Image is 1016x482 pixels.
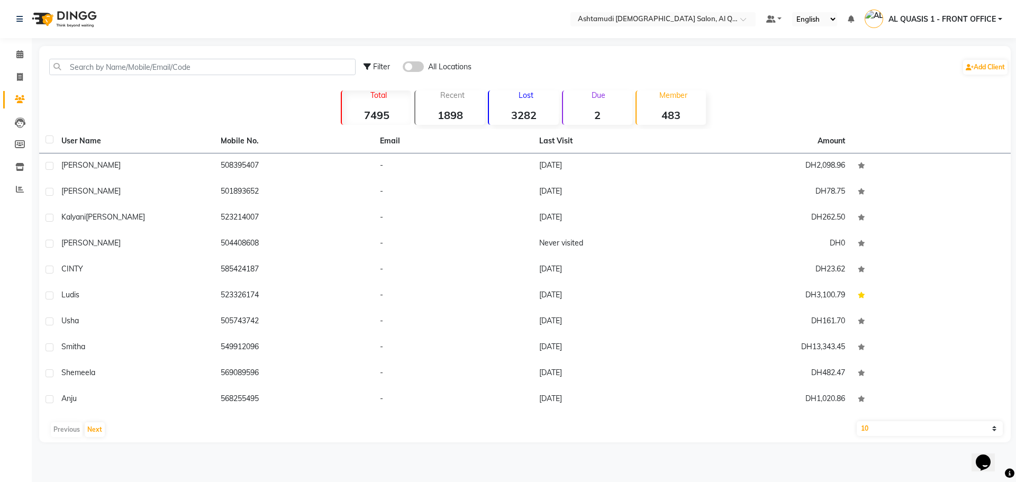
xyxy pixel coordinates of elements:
span: All Locations [428,61,471,72]
img: logo [27,4,99,34]
img: AL QUASIS 1 - FRONT OFFICE [865,10,883,28]
td: DH2,098.96 [692,153,851,179]
span: Usha [61,316,79,325]
span: Anju [61,394,77,403]
td: [DATE] [533,257,692,283]
td: - [374,231,533,257]
td: 569089596 [214,361,374,387]
td: DH262.50 [692,205,851,231]
td: DH482.47 [692,361,851,387]
strong: 7495 [342,108,411,122]
p: Member [641,90,706,100]
span: shemeela [61,368,95,377]
input: Search by Name/Mobile/Email/Code [49,59,356,75]
td: 568255495 [214,387,374,413]
td: 508395407 [214,153,374,179]
span: [PERSON_NAME] [61,238,121,248]
p: Total [346,90,411,100]
span: [PERSON_NAME] [61,186,121,196]
td: 501893652 [214,179,374,205]
td: DH0 [692,231,851,257]
td: - [374,257,533,283]
td: DH161.70 [692,309,851,335]
strong: 483 [637,108,706,122]
td: 523326174 [214,283,374,309]
p: Recent [420,90,485,100]
td: DH3,100.79 [692,283,851,309]
td: Never visited [533,231,692,257]
td: - [374,309,533,335]
td: DH13,343.45 [692,335,851,361]
th: Email [374,129,533,153]
td: 585424187 [214,257,374,283]
span: Kalyani [61,212,86,222]
td: DH1,020.86 [692,387,851,413]
a: Add Client [963,60,1008,75]
td: DH78.75 [692,179,851,205]
p: Lost [493,90,558,100]
strong: 3282 [489,108,558,122]
th: Amount [811,129,851,153]
th: User Name [55,129,214,153]
button: Next [85,422,105,437]
iframe: chat widget [972,440,1005,471]
p: Due [565,90,632,100]
td: - [374,179,533,205]
td: [DATE] [533,387,692,413]
span: [PERSON_NAME] [86,212,145,222]
span: Ludis [61,290,79,299]
td: DH23.62 [692,257,851,283]
span: Smitha [61,342,85,351]
td: - [374,387,533,413]
td: 504408608 [214,231,374,257]
td: - [374,361,533,387]
td: - [374,205,533,231]
span: AL QUASIS 1 - FRONT OFFICE [888,14,996,25]
td: 549912096 [214,335,374,361]
td: 505743742 [214,309,374,335]
td: [DATE] [533,309,692,335]
span: [PERSON_NAME] [61,160,121,170]
th: Mobile No. [214,129,374,153]
td: [DATE] [533,179,692,205]
td: - [374,153,533,179]
td: [DATE] [533,205,692,231]
strong: 2 [563,108,632,122]
strong: 1898 [415,108,485,122]
td: - [374,283,533,309]
td: 523214007 [214,205,374,231]
td: - [374,335,533,361]
td: [DATE] [533,361,692,387]
td: [DATE] [533,283,692,309]
td: [DATE] [533,335,692,361]
th: Last Visit [533,129,692,153]
span: CINTY [61,264,83,274]
td: [DATE] [533,153,692,179]
span: Filter [373,62,390,71]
